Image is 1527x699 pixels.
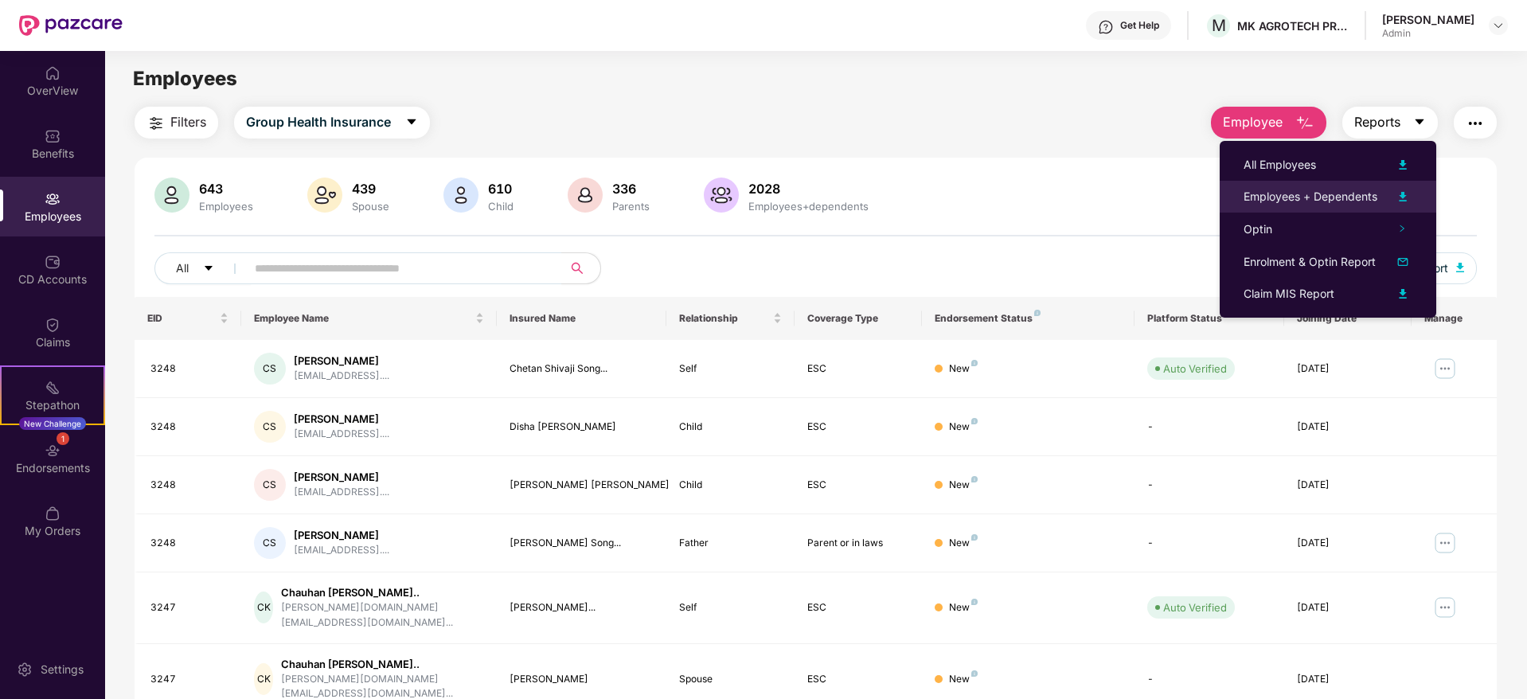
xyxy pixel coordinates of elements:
[281,585,483,600] div: Chauhan [PERSON_NAME]..
[234,107,430,139] button: Group Health Insurancecaret-down
[949,672,978,687] div: New
[254,411,286,443] div: CS
[1135,456,1283,514] td: -
[154,252,252,284] button: Allcaret-down
[150,536,228,551] div: 3248
[510,478,654,493] div: [PERSON_NAME] [PERSON_NAME]
[19,15,123,36] img: New Pazcare Logo
[294,412,389,427] div: [PERSON_NAME]
[971,599,978,605] img: svg+xml;base64,PHN2ZyB4bWxucz0iaHR0cDovL3d3dy53My5vcmcvMjAwMC9zdmciIHdpZHRoPSI4IiBoZWlnaHQ9IjgiIH...
[568,178,603,213] img: svg+xml;base64,PHN2ZyB4bWxucz0iaHR0cDovL3d3dy53My5vcmcvMjAwMC9zdmciIHhtbG5zOnhsaW5rPSJodHRwOi8vd3...
[254,469,286,501] div: CS
[154,178,189,213] img: svg+xml;base64,PHN2ZyB4bWxucz0iaHR0cDovL3d3dy53My5vcmcvMjAwMC9zdmciIHhtbG5zOnhsaW5rPSJodHRwOi8vd3...
[510,672,654,687] div: [PERSON_NAME]
[1295,114,1314,133] img: svg+xml;base64,PHN2ZyB4bWxucz0iaHR0cDovL3d3dy53My5vcmcvMjAwMC9zdmciIHhtbG5zOnhsaW5rPSJodHRwOi8vd3...
[254,312,472,325] span: Employee Name
[949,361,978,377] div: New
[1432,356,1458,381] img: manageButton
[45,506,61,521] img: svg+xml;base64,PHN2ZyBpZD0iTXlfT3JkZXJzIiBkYXRhLW5hbWU9Ik15IE9yZGVycyIgeG1sbnM9Imh0dHA6Ly93d3cudz...
[971,418,978,424] img: svg+xml;base64,PHN2ZyB4bWxucz0iaHR0cDovL3d3dy53My5vcmcvMjAwMC9zdmciIHdpZHRoPSI4IiBoZWlnaHQ9IjgiIH...
[1135,514,1283,572] td: -
[510,536,654,551] div: [PERSON_NAME] Song...
[443,178,478,213] img: svg+xml;base64,PHN2ZyB4bWxucz0iaHR0cDovL3d3dy53My5vcmcvMjAwMC9zdmciIHhtbG5zOnhsaW5rPSJodHRwOi8vd3...
[1244,156,1316,174] div: All Employees
[133,67,237,90] span: Employees
[405,115,418,130] span: caret-down
[281,657,483,672] div: Chauhan [PERSON_NAME]..
[949,420,978,435] div: New
[1211,107,1326,139] button: Employee
[254,527,286,559] div: CS
[150,420,228,435] div: 3248
[510,420,654,435] div: Disha [PERSON_NAME]
[196,181,256,197] div: 643
[17,662,33,678] img: svg+xml;base64,PHN2ZyBpZD0iU2V0dGluZy0yMHgyMCIgeG1sbnM9Imh0dHA6Ly93d3cudzMub3JnLzIwMDAvc3ZnIiB3aW...
[1297,600,1399,615] div: [DATE]
[1034,310,1041,316] img: svg+xml;base64,PHN2ZyB4bWxucz0iaHR0cDovL3d3dy53My5vcmcvMjAwMC9zdmciIHdpZHRoPSI4IiBoZWlnaHQ9IjgiIH...
[45,191,61,207] img: svg+xml;base64,PHN2ZyBpZD0iRW1wbG95ZWVzIiB4bWxucz0iaHR0cDovL3d3dy53My5vcmcvMjAwMC9zdmciIHdpZHRoPS...
[1412,297,1497,340] th: Manage
[1413,115,1426,130] span: caret-down
[1098,19,1114,35] img: svg+xml;base64,PHN2ZyBpZD0iSGVscC0zMngzMiIgeG1sbnM9Imh0dHA6Ly93d3cudzMub3JnLzIwMDAvc3ZnIiB3aWR0aD...
[1297,420,1399,435] div: [DATE]
[704,178,739,213] img: svg+xml;base64,PHN2ZyB4bWxucz0iaHR0cDovL3d3dy53My5vcmcvMjAwMC9zdmciIHhtbG5zOnhsaW5rPSJodHRwOi8vd3...
[150,478,228,493] div: 3248
[949,600,978,615] div: New
[1382,27,1474,40] div: Admin
[807,600,909,615] div: ESC
[666,297,794,340] th: Relationship
[147,312,217,325] span: EID
[949,478,978,493] div: New
[745,200,872,213] div: Employees+dependents
[254,592,274,623] div: CK
[294,528,389,543] div: [PERSON_NAME]
[1432,530,1458,556] img: manageButton
[135,297,241,340] th: EID
[1342,107,1438,139] button: Reportscaret-down
[36,662,88,678] div: Settings
[294,470,389,485] div: [PERSON_NAME]
[609,200,653,213] div: Parents
[1297,536,1399,551] div: [DATE]
[679,600,781,615] div: Self
[1135,398,1283,456] td: -
[1393,284,1412,303] img: svg+xml;base64,PHN2ZyB4bWxucz0iaHR0cDovL3d3dy53My5vcmcvMjAwMC9zdmciIHhtbG5zOnhsaW5rPSJodHRwOi8vd3...
[935,312,1122,325] div: Endorsement Status
[294,543,389,558] div: [EMAIL_ADDRESS]....
[1237,18,1349,33] div: MK AGROTECH PRIVATE LIMITED
[561,262,592,275] span: search
[1223,112,1283,132] span: Employee
[1244,253,1376,271] div: Enrolment & Optin Report
[1432,595,1458,620] img: manageButton
[1297,478,1399,493] div: [DATE]
[971,534,978,541] img: svg+xml;base64,PHN2ZyB4bWxucz0iaHR0cDovL3d3dy53My5vcmcvMjAwMC9zdmciIHdpZHRoPSI4IiBoZWlnaHQ9IjgiIH...
[254,353,286,385] div: CS
[485,200,517,213] div: Child
[561,252,601,284] button: search
[1244,222,1272,236] span: Optin
[170,112,206,132] span: Filters
[971,476,978,482] img: svg+xml;base64,PHN2ZyB4bWxucz0iaHR0cDovL3d3dy53My5vcmcvMjAwMC9zdmciIHdpZHRoPSI4IiBoZWlnaHQ9IjgiIH...
[1393,187,1412,206] img: svg+xml;base64,PHN2ZyB4bWxucz0iaHR0cDovL3d3dy53My5vcmcvMjAwMC9zdmciIHhtbG5zOnhsaW5rPSJodHRwOi8vd3...
[241,297,497,340] th: Employee Name
[307,178,342,213] img: svg+xml;base64,PHN2ZyB4bWxucz0iaHR0cDovL3d3dy53My5vcmcvMjAwMC9zdmciIHhtbG5zOnhsaW5rPSJodHRwOi8vd3...
[1456,263,1464,272] img: svg+xml;base64,PHN2ZyB4bWxucz0iaHR0cDovL3d3dy53My5vcmcvMjAwMC9zdmciIHhtbG5zOnhsaW5rPSJodHRwOi8vd3...
[294,369,389,384] div: [EMAIL_ADDRESS]....
[1212,16,1226,35] span: M
[45,443,61,459] img: svg+xml;base64,PHN2ZyBpZD0iRW5kb3JzZW1lbnRzIiB4bWxucz0iaHR0cDovL3d3dy53My5vcmcvMjAwMC9zdmciIHdpZH...
[510,600,654,615] div: [PERSON_NAME]...
[45,65,61,81] img: svg+xml;base64,PHN2ZyBpZD0iSG9tZSIgeG1sbnM9Imh0dHA6Ly93d3cudzMub3JnLzIwMDAvc3ZnIiB3aWR0aD0iMjAiIG...
[1297,361,1399,377] div: [DATE]
[246,112,391,132] span: Group Health Insurance
[1393,252,1412,271] img: svg+xml;base64,PHN2ZyB4bWxucz0iaHR0cDovL3d3dy53My5vcmcvMjAwMC9zdmciIHhtbG5zOnhsaW5rPSJodHRwOi8vd3...
[57,432,69,445] div: 1
[679,672,781,687] div: Spouse
[807,420,909,435] div: ESC
[45,128,61,144] img: svg+xml;base64,PHN2ZyBpZD0iQmVuZWZpdHMiIHhtbG5zPSJodHRwOi8vd3d3LnczLm9yZy8yMDAwL3N2ZyIgd2lkdGg9Ij...
[807,672,909,687] div: ESC
[971,670,978,677] img: svg+xml;base64,PHN2ZyB4bWxucz0iaHR0cDovL3d3dy53My5vcmcvMjAwMC9zdmciIHdpZHRoPSI4IiBoZWlnaHQ9IjgiIH...
[349,181,392,197] div: 439
[196,200,256,213] div: Employees
[150,672,228,687] div: 3247
[1297,672,1399,687] div: [DATE]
